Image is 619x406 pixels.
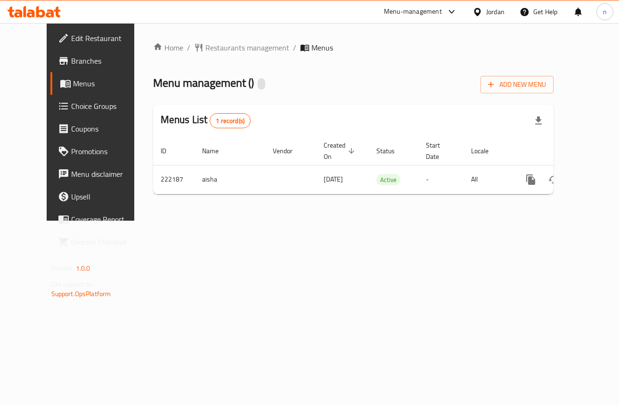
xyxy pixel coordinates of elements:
span: Locale [471,145,501,157]
span: [DATE] [324,173,343,185]
td: aisha [195,165,265,194]
span: Branches [71,55,142,66]
span: Name [202,145,231,157]
span: Menu disclaimer [71,168,142,180]
a: Grocery Checklist [50,231,150,253]
span: Restaurants management [205,42,289,53]
li: / [187,42,190,53]
span: Grocery Checklist [71,236,142,248]
td: 222187 [153,165,195,194]
span: Upsell [71,191,142,202]
th: Actions [512,137,618,166]
a: Restaurants management [194,42,289,53]
span: Status [376,145,407,157]
span: Get support on: [51,278,95,290]
span: Add New Menu [488,79,546,91]
button: Change Status [542,168,565,191]
button: more [520,168,542,191]
span: Menus [311,42,333,53]
li: / [293,42,296,53]
div: Jordan [486,7,505,17]
span: Vendor [273,145,305,157]
a: Branches [50,50,150,72]
span: 1.0.0 [76,262,90,274]
a: Promotions [50,140,150,163]
div: Total records count [210,113,251,128]
td: All [464,165,512,194]
nav: breadcrumb [153,42,554,53]
span: 1 record(s) [210,116,250,125]
a: Menus [50,72,150,95]
span: Promotions [71,146,142,157]
span: Active [376,174,400,185]
div: Export file [527,109,550,132]
span: Created On [324,140,358,162]
td: - [418,165,464,194]
span: Version: [51,262,74,274]
table: enhanced table [153,137,618,194]
span: Start Date [426,140,452,162]
a: Coverage Report [50,208,150,231]
a: Edit Restaurant [50,27,150,50]
span: Choice Groups [71,100,142,112]
a: Support.OpsPlatform [51,288,111,300]
span: Coverage Report [71,214,142,225]
span: Menus [73,78,142,89]
a: Choice Groups [50,95,150,117]
span: Menu management ( ) [153,72,254,93]
a: Coupons [50,117,150,140]
a: Home [153,42,183,53]
a: Upsell [50,185,150,208]
h2: Menus List [161,113,251,128]
div: Menu-management [384,6,442,17]
span: ID [161,145,179,157]
button: Add New Menu [481,76,554,93]
a: Menu disclaimer [50,163,150,185]
span: Coupons [71,123,142,134]
span: n [603,7,607,17]
span: Edit Restaurant [71,33,142,44]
